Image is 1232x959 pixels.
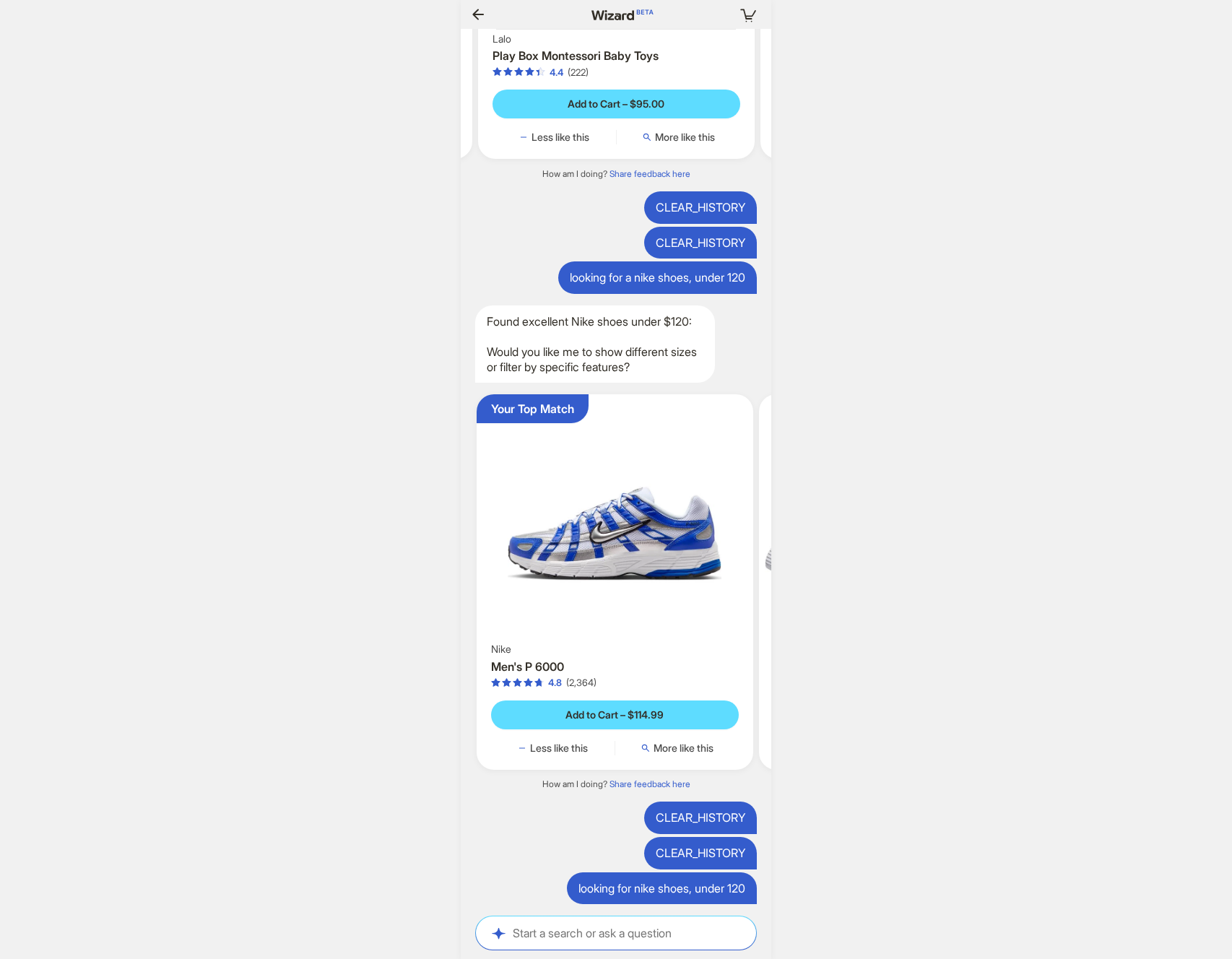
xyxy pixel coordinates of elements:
[493,130,616,144] button: Less like this
[493,90,740,118] button: Add to Cart – $95.00
[534,678,544,687] span: star
[536,67,545,77] span: star
[568,66,589,79] div: (222)
[566,677,597,689] div: (2,364)
[493,66,563,79] div: 4.4 out of 5 stars
[513,678,522,687] span: star
[514,67,524,77] span: star
[610,168,690,179] a: Share feedback here
[558,261,757,294] div: looking for a nike shoes, under 120
[493,67,502,77] span: star
[491,700,739,729] button: Add to Cart – $114.99
[615,741,739,755] button: More like this
[461,168,771,180] div: How am I doing?
[461,778,771,790] div: How am I doing?
[644,191,757,224] div: CLEAR_HISTORY
[524,678,533,687] span: star
[491,677,562,689] div: 4.8 out of 5 stars
[503,67,513,77] span: star
[491,741,615,755] button: Less like this
[568,97,664,110] span: Add to Cart – $95.00
[477,394,753,770] div: Your Top MatchMen's P 6000NikeMen's P 60004.8 out of 5 stars(2,364)Add to Cart – $114.99Less like...
[567,872,757,905] div: looking for nike shoes, under 120
[610,778,690,789] a: Share feedback here
[530,742,588,755] span: Less like this
[644,837,757,869] div: CLEAR_HISTORY
[617,130,740,144] button: More like this
[655,131,715,144] span: More like this
[565,708,664,721] span: Add to Cart – $114.99
[477,394,589,423] button: Your Top Match
[502,678,511,687] span: star
[532,131,589,144] span: Less like this
[654,742,713,755] span: More like this
[765,400,1030,640] img: Men's V5 RNR
[491,402,574,417] div: Your Top Match
[491,643,511,656] span: Nike
[644,227,757,259] div: CLEAR_HISTORY
[644,802,757,834] div: CLEAR_HISTORY
[482,400,747,640] img: Men's P 6000
[491,678,500,687] span: star
[525,67,534,77] span: star
[493,48,740,64] h3: Play Box Montessori Baby Toys
[493,32,511,45] span: Lalo
[475,305,715,383] div: Found excellent Nike shoes under $120: Would you like me to show different sizes or filter by spe...
[491,659,739,674] h3: Men's P 6000
[548,677,562,689] div: 4.8
[550,66,563,79] div: 4.4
